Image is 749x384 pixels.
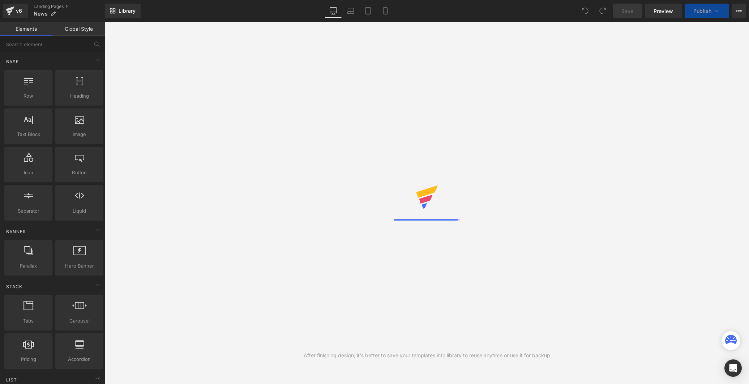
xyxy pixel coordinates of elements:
[621,7,633,15] span: Save
[5,228,27,235] span: Banner
[3,4,28,18] a: v6
[34,4,105,9] a: Landing Pages
[57,131,101,138] span: Image
[14,6,23,16] div: v6
[325,4,342,18] a: Desktop
[645,4,682,18] a: Preview
[57,92,101,100] span: Heading
[359,4,377,18] a: Tablet
[7,262,50,270] span: Parallax
[52,22,105,36] a: Global Style
[105,4,141,18] a: New Library
[654,7,673,15] span: Preview
[595,4,610,18] button: Redo
[57,317,101,325] span: Carousel
[732,4,746,18] button: More
[7,131,50,138] span: Text Block
[377,4,394,18] a: Mobile
[7,169,50,176] span: Icon
[5,283,23,290] span: Stack
[7,92,50,100] span: Row
[724,359,742,377] div: Open Intercom Messenger
[57,355,101,363] span: Accordion
[34,11,48,17] span: News
[7,317,50,325] span: Tabs
[5,58,20,65] span: Base
[578,4,592,18] button: Undo
[693,8,711,14] span: Publish
[5,376,18,383] span: List
[7,207,50,215] span: Separator
[304,351,550,359] div: After finishing design, it's better to save your templates into library to reuse anytime or use i...
[342,4,359,18] a: Laptop
[57,169,101,176] span: Button
[7,355,50,363] span: Pricing
[119,8,136,14] span: Library
[57,262,101,270] span: Hero Banner
[685,4,729,18] button: Publish
[57,207,101,215] span: Liquid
